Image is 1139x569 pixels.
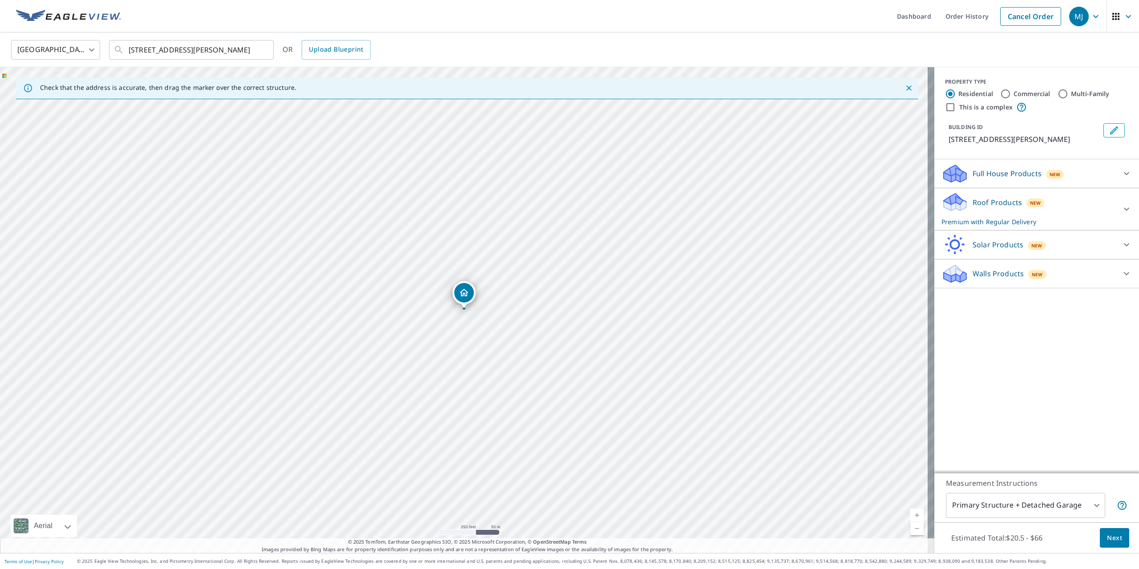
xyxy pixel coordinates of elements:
div: Aerial [31,515,55,537]
button: Close [903,82,915,94]
span: Next [1107,533,1122,544]
span: New [1050,171,1061,178]
span: © 2025 TomTom, Earthstar Geographics SIO, © 2025 Microsoft Corporation, © [348,538,587,546]
label: Commercial [1014,89,1050,98]
span: Upload Blueprint [309,44,363,55]
a: Upload Blueprint [302,40,370,60]
div: Solar ProductsNew [941,234,1132,255]
div: MJ [1069,7,1089,26]
label: Multi-Family [1071,89,1110,98]
label: This is a complex [959,103,1013,112]
div: OR [283,40,371,60]
a: Cancel Order [1000,7,1061,26]
span: New [1032,271,1043,278]
div: Full House ProductsNew [941,163,1132,184]
span: New [1031,242,1042,249]
button: Next [1100,528,1129,548]
a: Privacy Policy [35,558,64,565]
p: © 2025 Eagle View Technologies, Inc. and Pictometry International Corp. All Rights Reserved. Repo... [77,558,1135,565]
p: | [4,559,64,564]
p: BUILDING ID [949,123,983,131]
p: Roof Products [973,197,1022,208]
a: OpenStreetMap [533,538,570,545]
div: Aerial [11,515,77,537]
p: Solar Products [973,239,1023,250]
a: Current Level 17, Zoom Out [910,522,924,535]
p: Premium with Regular Delivery [941,217,1116,226]
div: Primary Structure + Detached Garage [946,493,1105,518]
input: Search by address or latitude-longitude [129,37,255,62]
p: [STREET_ADDRESS][PERSON_NAME] [949,134,1100,145]
button: Edit building 1 [1103,123,1125,137]
a: Terms [572,538,587,545]
label: Residential [958,89,993,98]
div: Dropped pin, building 1, Residential property, 1256 Patterson Mill Rd Grottoes, VA 24441 [452,281,476,309]
p: Measurement Instructions [946,478,1127,488]
p: Full House Products [973,168,1042,179]
span: Your report will include the primary structure and a detached garage if one exists. [1117,500,1127,511]
span: New [1030,199,1041,206]
a: Current Level 17, Zoom In [910,508,924,522]
div: Roof ProductsNewPremium with Regular Delivery [941,192,1132,226]
a: Terms of Use [4,558,32,565]
p: Check that the address is accurate, then drag the marker over the correct structure. [40,84,296,92]
div: PROPERTY TYPE [945,78,1128,86]
div: Walls ProductsNew [941,263,1132,284]
div: [GEOGRAPHIC_DATA] [11,37,100,62]
p: Estimated Total: $20.5 - $66 [944,528,1050,548]
img: EV Logo [16,10,121,23]
p: Walls Products [973,268,1024,279]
